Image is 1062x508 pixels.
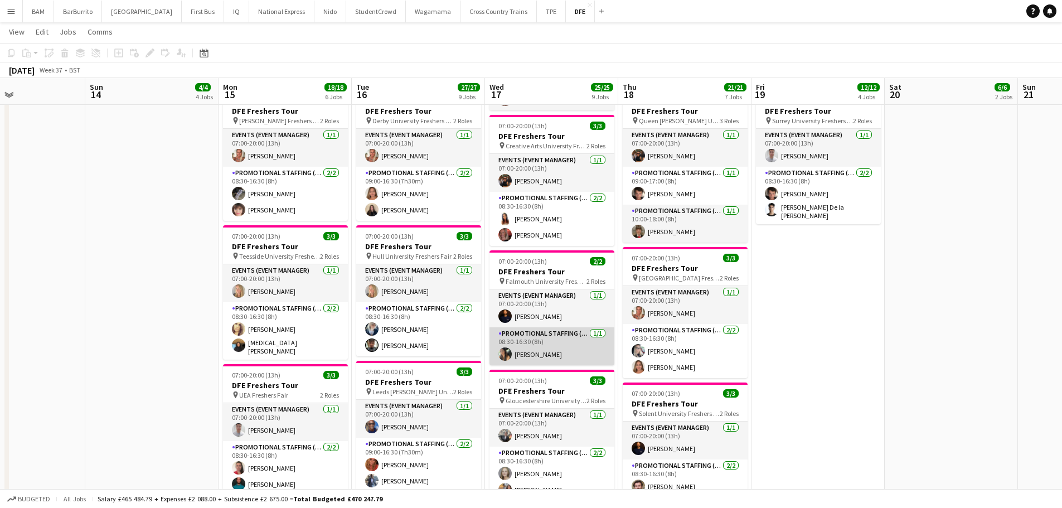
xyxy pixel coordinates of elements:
[623,90,748,243] app-job-card: 07:00-20:00 (13h)3/3DFE Freshers Tour Queen [PERSON_NAME] University Freshers Fair3 RolesEvents (...
[18,495,50,503] span: Budgeted
[458,83,480,91] span: 27/27
[223,403,348,441] app-card-role: Events (Event Manager)1/107:00-20:00 (13h)[PERSON_NAME]
[632,254,680,262] span: 07:00-20:00 (13h)
[61,495,88,503] span: All jobs
[31,25,53,39] a: Edit
[590,257,605,265] span: 2/2
[372,117,453,125] span: Derby University Freshers Fair
[458,93,479,101] div: 9 Jobs
[90,82,103,92] span: Sun
[232,371,280,379] span: 07:00-20:00 (13h)
[591,93,613,101] div: 9 Jobs
[356,90,481,221] app-job-card: 07:00-20:00 (13h)3/3DFE Freshers Tour Derby University Freshers Fair2 RolesEvents (Event Manager)...
[223,225,348,360] div: 07:00-20:00 (13h)3/3DFE Freshers Tour Teesside University Freshers Fair2 RolesEvents (Event Manag...
[54,1,102,22] button: BarBurrito
[586,277,605,286] span: 2 Roles
[489,250,614,365] app-job-card: 07:00-20:00 (13h)2/2DFE Freshers Tour Falmouth University Freshers Fair2 RolesEvents (Event Manag...
[623,247,748,378] app-job-card: 07:00-20:00 (13h)3/3DFE Freshers Tour [GEOGRAPHIC_DATA] Freshers Fair2 RolesEvents (Event Manager...
[323,232,339,240] span: 3/3
[356,106,481,116] h3: DFE Freshers Tour
[623,205,748,243] app-card-role: Promotional Staffing (Brand Ambassadors)1/110:00-18:00 (8h)[PERSON_NAME]
[723,389,739,398] span: 3/3
[88,27,113,37] span: Comms
[356,264,481,302] app-card-role: Events (Event Manager)1/107:00-20:00 (13h)[PERSON_NAME]
[460,1,537,22] button: Cross Country Trains
[489,82,504,92] span: Wed
[356,167,481,221] app-card-role: Promotional Staffing (Brand Ambassadors)2/209:00-16:30 (7h30m)[PERSON_NAME][PERSON_NAME]
[453,252,472,260] span: 2 Roles
[239,117,320,125] span: [PERSON_NAME] Freshers Fair
[639,117,720,125] span: Queen [PERSON_NAME] University Freshers Fair
[239,252,320,260] span: Teesside University Freshers Fair
[489,386,614,396] h3: DFE Freshers Tour
[196,93,213,101] div: 4 Jobs
[498,376,547,385] span: 07:00-20:00 (13h)
[623,129,748,167] app-card-role: Events (Event Manager)1/107:00-20:00 (13h)[PERSON_NAME]
[314,1,346,22] button: Nido
[346,1,406,22] button: StudentCrowd
[356,225,481,356] div: 07:00-20:00 (13h)3/3DFE Freshers Tour Hull University Freshers Fair2 RolesEvents (Event Manager)1...
[489,115,614,246] div: 07:00-20:00 (13h)3/3DFE Freshers Tour Creative Arts University Freshers Fair2 RolesEvents (Event ...
[489,447,614,501] app-card-role: Promotional Staffing (Brand Ambassadors)2/208:30-16:30 (8h)[PERSON_NAME][PERSON_NAME]
[223,167,348,221] app-card-role: Promotional Staffing (Brand Ambassadors)2/208:30-16:30 (8h)[PERSON_NAME][PERSON_NAME]
[591,83,613,91] span: 25/25
[488,88,504,101] span: 17
[9,27,25,37] span: View
[224,1,249,22] button: IQ
[320,391,339,399] span: 2 Roles
[325,93,346,101] div: 6 Jobs
[69,66,80,74] div: BST
[506,277,586,286] span: Falmouth University Freshers Fair
[586,142,605,150] span: 2 Roles
[623,263,748,273] h3: DFE Freshers Tour
[720,409,739,418] span: 2 Roles
[632,389,680,398] span: 07:00-20:00 (13h)
[756,90,881,224] app-job-card: 07:00-20:00 (13h)3/3DFE Freshers Tour Surrey University Freshers Fair2 RolesEvents (Event Manager...
[223,241,348,251] h3: DFE Freshers Tour
[754,88,765,101] span: 19
[590,376,605,385] span: 3/3
[623,82,637,92] span: Thu
[365,232,414,240] span: 07:00-20:00 (13h)
[623,399,748,409] h3: DFE Freshers Tour
[221,88,237,101] span: 15
[756,106,881,116] h3: DFE Freshers Tour
[9,65,35,76] div: [DATE]
[756,129,881,167] app-card-role: Events (Event Manager)1/107:00-20:00 (13h)[PERSON_NAME]
[182,1,224,22] button: First Bus
[720,117,739,125] span: 3 Roles
[995,93,1012,101] div: 2 Jobs
[356,129,481,167] app-card-role: Events (Event Manager)1/107:00-20:00 (13h)[PERSON_NAME]
[489,289,614,327] app-card-role: Events (Event Manager)1/107:00-20:00 (13h)[PERSON_NAME]
[372,388,453,396] span: Leeds [PERSON_NAME] University Freshers Fair
[232,232,280,240] span: 07:00-20:00 (13h)
[457,367,472,376] span: 3/3
[356,82,369,92] span: Tue
[37,66,65,74] span: Week 37
[223,90,348,221] app-job-card: 07:00-20:00 (13h)3/3DFE Freshers Tour [PERSON_NAME] Freshers Fair2 RolesEvents (Event Manager)1/1...
[725,93,746,101] div: 7 Jobs
[356,302,481,356] app-card-role: Promotional Staffing (Brand Ambassadors)2/208:30-16:30 (8h)[PERSON_NAME][PERSON_NAME]
[888,88,901,101] span: 20
[249,1,314,22] button: National Express
[323,371,339,379] span: 3/3
[506,396,586,405] span: Gloucestershire University Freshers Fair
[223,264,348,302] app-card-role: Events (Event Manager)1/107:00-20:00 (13h)[PERSON_NAME]
[320,252,339,260] span: 2 Roles
[995,83,1010,91] span: 6/6
[621,88,637,101] span: 18
[356,377,481,387] h3: DFE Freshers Tour
[356,361,481,492] app-job-card: 07:00-20:00 (13h)3/3DFE Freshers Tour Leeds [PERSON_NAME] University Freshers Fair2 RolesEvents (...
[623,167,748,205] app-card-role: Promotional Staffing (Brand Ambassadors)1/109:00-17:00 (8h)[PERSON_NAME]
[293,495,382,503] span: Total Budgeted £470 247.79
[223,364,348,495] app-job-card: 07:00-20:00 (13h)3/3DFE Freshers Tour UEA Freshers Fair2 RolesEvents (Event Manager)1/107:00-20:0...
[623,106,748,116] h3: DFE Freshers Tour
[489,192,614,246] app-card-role: Promotional Staffing (Brand Ambassadors)2/208:30-16:30 (8h)[PERSON_NAME][PERSON_NAME]
[1022,82,1036,92] span: Sun
[406,1,460,22] button: Wagamama
[365,367,414,376] span: 07:00-20:00 (13h)
[102,1,182,22] button: [GEOGRAPHIC_DATA]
